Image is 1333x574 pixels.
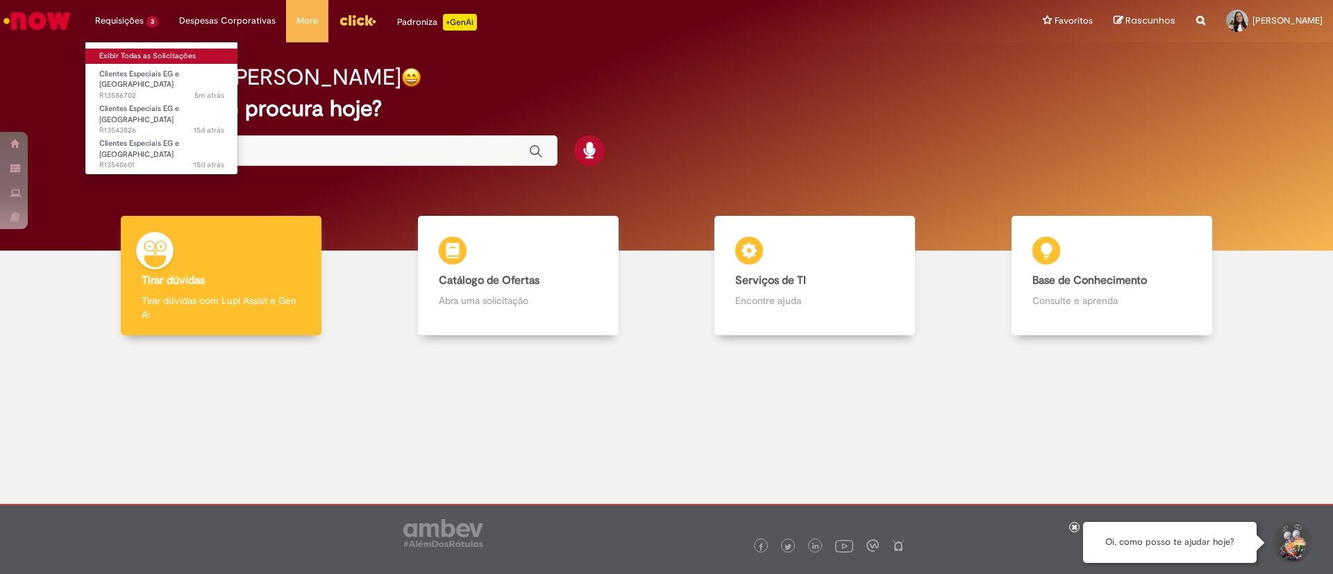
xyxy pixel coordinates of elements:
[1083,522,1257,563] div: Oi, como posso te ajudar hoje?
[99,125,224,136] span: R13543826
[120,65,401,90] h2: Boa tarde, [PERSON_NAME]
[835,537,853,555] img: logo_footer_youtube.png
[73,216,370,336] a: Tirar dúvidas Tirar dúvidas com Lupi Assist e Gen Ai
[401,67,421,87] img: happy-face.png
[866,539,879,552] img: logo_footer_workplace.png
[142,294,301,321] p: Tirar dúvidas com Lupi Assist e Gen Ai
[1032,294,1191,307] p: Consulte e aprenda
[1055,14,1093,28] span: Favoritos
[735,273,806,287] b: Serviços de TI
[85,136,238,166] a: Aberto R13540601 : Clientes Especiais EG e AS
[339,10,376,31] img: click_logo_yellow_360x200.png
[1,7,73,35] img: ServiceNow
[95,14,144,28] span: Requisições
[1114,15,1175,28] a: Rascunhos
[85,42,238,175] ul: Requisições
[85,67,238,96] a: Aberto R13586702 : Clientes Especiais EG e AS
[785,543,791,550] img: logo_footer_twitter.png
[812,543,819,551] img: logo_footer_linkedin.png
[397,14,477,31] div: Padroniza
[1271,522,1312,564] button: Iniciar Conversa de Suporte
[443,14,477,31] p: +GenAi
[194,90,224,101] time: 01/10/2025 15:25:48
[964,216,1261,336] a: Base de Conhecimento Consulte e aprenda
[439,294,598,307] p: Abra uma solicitação
[142,273,205,287] b: Tirar dúvidas
[85,49,238,64] a: Exibir Todas as Solicitações
[1032,273,1147,287] b: Base de Conhecimento
[296,14,318,28] span: More
[757,543,764,550] img: logo_footer_facebook.png
[403,519,483,547] img: logo_footer_ambev_rotulo_gray.png
[146,16,158,28] span: 3
[120,96,1214,121] h2: O que você procura hoje?
[892,539,905,552] img: logo_footer_naosei.png
[99,138,179,160] span: Clientes Especiais EG e [GEOGRAPHIC_DATA]
[99,103,179,125] span: Clientes Especiais EG e [GEOGRAPHIC_DATA]
[194,160,224,170] time: 16/09/2025 16:04:25
[735,294,894,307] p: Encontre ajuda
[1252,15,1323,26] span: [PERSON_NAME]
[666,216,964,336] a: Serviços de TI Encontre ajuda
[85,101,238,131] a: Aberto R13543826 : Clientes Especiais EG e AS
[439,273,539,287] b: Catálogo de Ofertas
[1125,14,1175,27] span: Rascunhos
[99,90,224,101] span: R13586702
[194,160,224,170] span: 15d atrás
[99,69,179,90] span: Clientes Especiais EG e [GEOGRAPHIC_DATA]
[179,14,276,28] span: Despesas Corporativas
[99,160,224,171] span: R13540601
[194,125,224,135] span: 15d atrás
[194,125,224,135] time: 17/09/2025 14:09:35
[194,90,224,101] span: 5m atrás
[370,216,667,336] a: Catálogo de Ofertas Abra uma solicitação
